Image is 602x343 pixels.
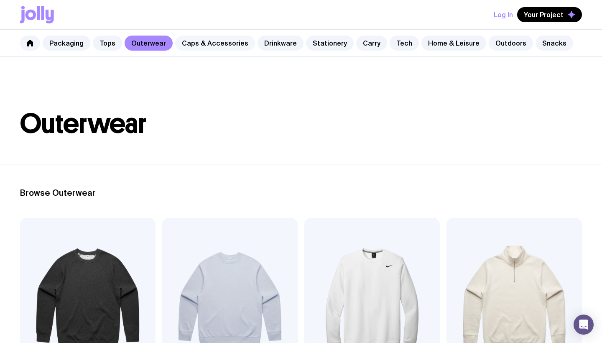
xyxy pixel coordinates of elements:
a: Outdoors [489,36,533,51]
a: Drinkware [258,36,304,51]
h1: Outerwear [20,110,582,137]
button: Log In [494,7,513,22]
a: Tops [93,36,122,51]
a: Outerwear [125,36,173,51]
a: Packaging [43,36,90,51]
span: Your Project [524,10,564,19]
a: Snacks [536,36,573,51]
a: Home & Leisure [421,36,486,51]
a: Tech [390,36,419,51]
a: Stationery [306,36,354,51]
h2: Browse Outerwear [20,188,582,198]
button: Your Project [517,7,582,22]
a: Caps & Accessories [175,36,255,51]
a: Carry [356,36,387,51]
div: Open Intercom Messenger [574,315,594,335]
